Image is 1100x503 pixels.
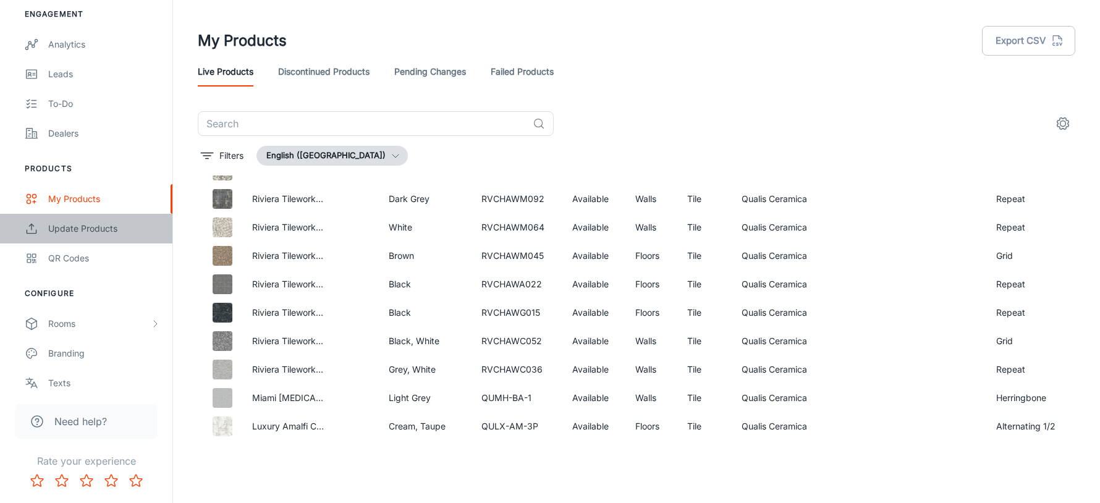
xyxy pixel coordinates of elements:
[562,270,625,298] td: Available
[677,242,732,270] td: Tile
[562,384,625,412] td: Available
[677,327,732,355] td: Tile
[625,441,677,469] td: Walls
[562,441,625,469] td: Available
[472,412,562,441] td: QULX-AM-3P
[198,57,253,87] a: Live Products
[562,298,625,327] td: Available
[252,193,559,204] a: Riviera Tileworks Chelsea Dark Grey Cubic Brick Marble Interlocking Mosaic
[472,213,562,242] td: RVCHAWM064
[256,146,408,166] button: English ([GEOGRAPHIC_DATA])
[379,384,472,412] td: Light Grey
[379,213,472,242] td: White
[472,185,562,213] td: RVCHAWM092
[278,57,370,87] a: Discontinued Products
[677,213,732,242] td: Tile
[379,242,472,270] td: Brown
[379,441,472,469] td: Cream, Taupe
[48,97,160,111] div: To-do
[982,26,1075,56] button: Export CSV
[625,327,677,355] td: Walls
[394,57,466,87] a: Pending Changes
[732,327,817,355] td: Qualis Ceramica
[252,421,417,431] a: Luxury Amalfi Calacatta 24X24 Polished
[472,270,562,298] td: RVCHAWA022
[732,270,817,298] td: Qualis Ceramica
[732,185,817,213] td: Qualis Ceramica
[732,298,817,327] td: Qualis Ceramica
[625,412,677,441] td: Floors
[379,185,472,213] td: Dark Grey
[379,298,472,327] td: Black
[74,468,99,493] button: Rate 3 star
[677,412,732,441] td: Tile
[48,192,160,206] div: My Products
[472,441,562,469] td: QULX-AM-5P
[677,298,732,327] td: Tile
[677,185,732,213] td: Tile
[677,441,732,469] td: Tile
[472,355,562,384] td: RVCHAWC036
[252,250,536,261] a: Riviera Tileworks Chelsea Forest Brown Polished Marble Mosaic 2"x2"
[1051,111,1075,136] button: settings
[48,347,160,360] div: Branding
[732,412,817,441] td: Qualis Ceramica
[124,468,148,493] button: Rate 5 star
[99,468,124,493] button: Rate 4 star
[48,317,150,331] div: Rooms
[732,242,817,270] td: Qualis Ceramica
[625,270,677,298] td: Floors
[198,111,528,136] input: Search
[379,270,472,298] td: Black
[48,67,160,81] div: Leads
[252,364,595,374] a: Riviera Tileworks Chelsea 0.7"x4" Wood Rectangles Mix White Grey Ceramic Mosaic
[732,355,817,384] td: Qualis Ceramica
[219,149,243,163] p: Filters
[54,414,107,429] span: Need help?
[252,336,622,346] a: Riviera Tileworks Chelsea 4"x4" Island Native Series Black & White Glazed Ceramic Mosaic
[562,213,625,242] td: Available
[48,38,160,51] div: Analytics
[252,279,563,289] a: Riviera Tileworks [PERSON_NAME] Slate Multiple square Interlocking Mosaic
[472,242,562,270] td: RVCHAWM045
[198,146,247,166] button: filter
[48,222,160,235] div: Update Products
[625,355,677,384] td: Walls
[379,412,472,441] td: Cream, Taupe
[562,355,625,384] td: Available
[732,441,817,469] td: Qualis Ceramica
[252,307,576,318] a: Riviera Tileworks [PERSON_NAME] Sliced [PERSON_NAME] Interlocking Mosaic
[252,392,408,403] a: Miami [MEDICAL_DATA] Harbour Pearl
[10,454,163,468] p: Rate your experience
[625,298,677,327] td: Floors
[379,327,472,355] td: Black, White
[625,242,677,270] td: Floors
[472,298,562,327] td: RVCHAWG015
[252,222,544,232] a: Riviera Tileworks [PERSON_NAME] Mini Opus Interlocking Mosaic Sheet
[677,384,732,412] td: Tile
[562,327,625,355] td: Available
[48,127,160,140] div: Dealers
[732,384,817,412] td: Qualis Ceramica
[25,468,49,493] button: Rate 1 star
[48,251,160,265] div: QR Codes
[677,355,732,384] td: Tile
[562,185,625,213] td: Available
[379,355,472,384] td: Grey, White
[198,30,287,52] h1: My Products
[49,468,74,493] button: Rate 2 star
[562,242,625,270] td: Available
[732,213,817,242] td: Qualis Ceramica
[48,376,160,390] div: Texts
[625,185,677,213] td: Walls
[491,57,554,87] a: Failed Products
[625,384,677,412] td: Walls
[677,270,732,298] td: Tile
[625,213,677,242] td: Walls
[562,412,625,441] td: Available
[472,327,562,355] td: RVCHAWC052
[472,384,562,412] td: QUMH-BA-1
